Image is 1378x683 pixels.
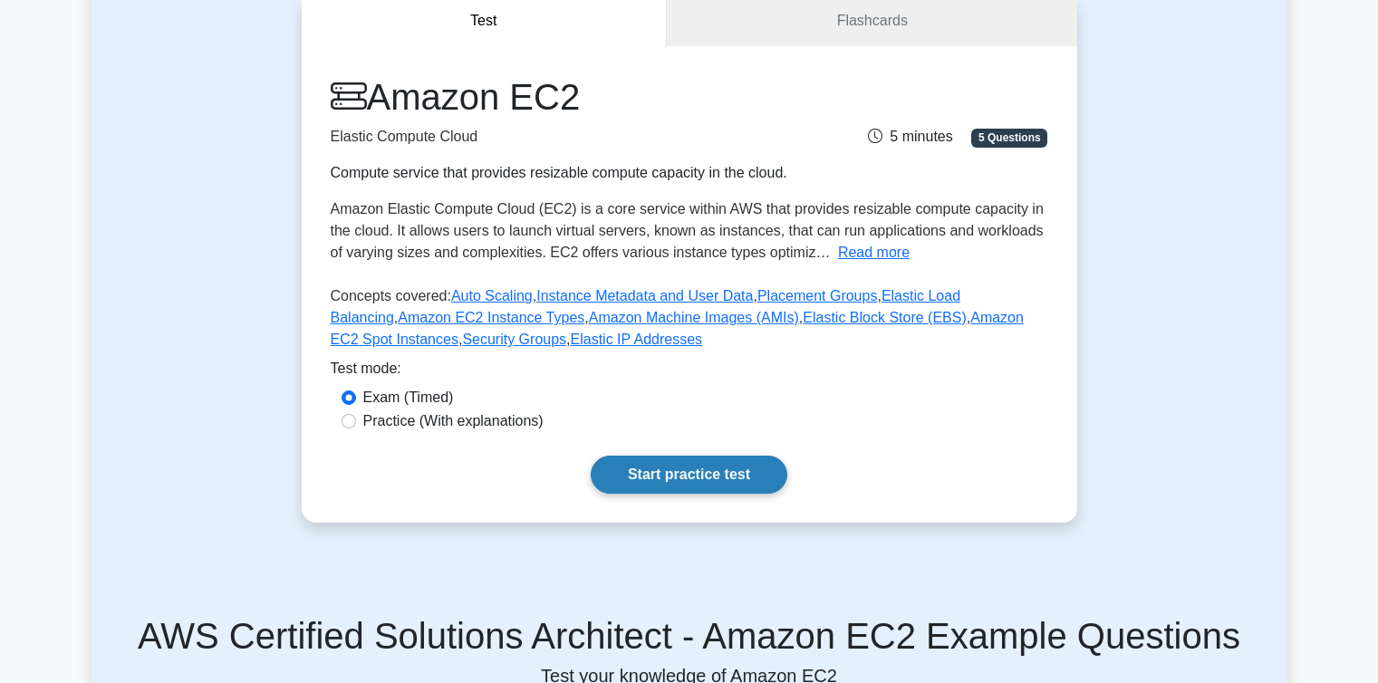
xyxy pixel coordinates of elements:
[331,75,802,119] h1: Amazon EC2
[113,614,1266,658] h5: AWS Certified Solutions Architect - Amazon EC2 Example Questions
[331,285,1048,358] p: Concepts covered: , , , , , , , , ,
[363,387,454,409] label: Exam (Timed)
[451,288,533,303] a: Auto Scaling
[803,310,967,325] a: Elastic Block Store (EBS)
[398,310,584,325] a: Amazon EC2 Instance Types
[591,456,787,494] a: Start practice test
[462,332,566,347] a: Security Groups
[971,129,1047,147] span: 5 Questions
[331,201,1044,260] span: Amazon Elastic Compute Cloud (EC2) is a core service within AWS that provides resizable compute c...
[331,358,1048,387] div: Test mode:
[536,288,753,303] a: Instance Metadata and User Data
[838,242,910,264] button: Read more
[868,129,952,144] span: 5 minutes
[757,288,878,303] a: Placement Groups
[589,310,799,325] a: Amazon Machine Images (AMIs)
[331,126,802,148] p: Elastic Compute Cloud
[571,332,703,347] a: Elastic IP Addresses
[331,162,802,184] div: Compute service that provides resizable compute capacity in the cloud.
[363,410,544,432] label: Practice (With explanations)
